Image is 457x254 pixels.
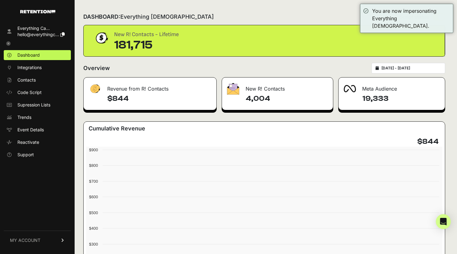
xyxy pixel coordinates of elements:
[89,242,98,247] text: $300
[17,102,50,108] span: Supression Lists
[20,10,55,13] img: Retention.com
[89,148,98,152] text: $900
[4,100,71,110] a: Supression Lists
[107,94,211,104] h4: $844
[4,50,71,60] a: Dashboard
[120,13,214,20] span: Everything [DEMOGRAPHIC_DATA]
[4,75,71,85] a: Contacts
[89,179,98,184] text: $700
[17,25,65,31] div: Everything Ca...
[436,214,451,229] div: Open Intercom Messenger
[227,83,239,95] img: fa-envelope-19ae18322b30453b285274b1b8af3d052b27d846a4fbe8435d1a52b978f639a2.png
[89,210,98,215] text: $500
[17,114,31,120] span: Trends
[89,195,98,199] text: $600
[17,52,40,58] span: Dashboard
[83,12,214,21] h2: DASHBOARD:
[339,78,445,96] div: Meta Audience
[17,139,39,145] span: Reactivate
[4,87,71,97] a: Code Script
[4,125,71,135] a: Event Details
[4,150,71,160] a: Support
[83,64,110,73] h2: Overview
[89,83,101,95] img: fa-dollar-13500eef13a19c4ab2b9ed9ad552e47b0d9fc28b02b83b90ba0e00f96d6372e9.png
[417,137,439,147] h4: $844
[4,137,71,147] a: Reactivate
[344,85,356,92] img: fa-meta-2f981b61bb99beabf952f7030308934f19ce035c18b003e963880cc3fabeebb7.png
[114,39,179,51] div: 181,715
[17,152,34,158] span: Support
[4,231,71,250] a: MY ACCOUNT
[222,78,333,96] div: New R! Contacts
[17,64,42,71] span: Integrations
[17,89,42,96] span: Code Script
[4,23,71,40] a: Everything Ca... hello@everythingc...
[362,94,440,104] h4: 19,333
[89,124,145,133] h3: Cumulative Revenue
[17,32,59,37] span: hello@everythingc...
[17,127,44,133] span: Event Details
[89,163,98,168] text: $800
[114,30,179,39] div: New R! Contacts - Lifetime
[372,7,450,30] div: You are now impersonating Everything [DEMOGRAPHIC_DATA].
[4,63,71,73] a: Integrations
[89,226,98,231] text: $400
[246,94,328,104] h4: 4,004
[94,30,109,46] img: dollar-coin-05c43ed7efb7bc0c12610022525b4bbbb207c7efeef5aecc26f025e68dcafac9.png
[17,77,36,83] span: Contacts
[4,112,71,122] a: Trends
[10,237,40,243] span: MY ACCOUNT
[84,78,216,96] div: Revenue from R! Contacts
